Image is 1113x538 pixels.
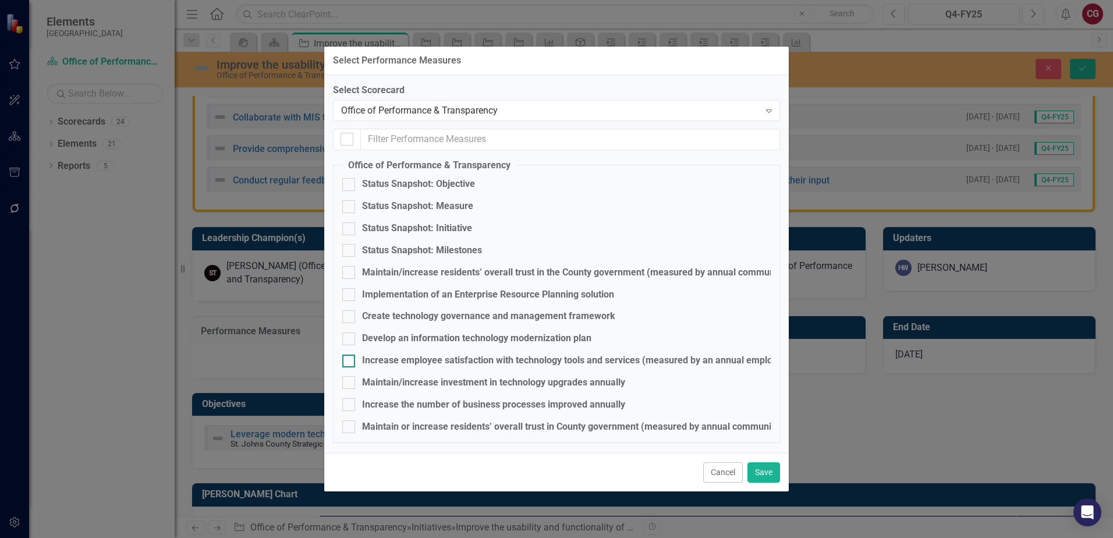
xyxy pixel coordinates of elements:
[360,129,780,150] input: Filter Performance Measures
[362,398,625,412] div: Increase the number of business processes improved annually
[362,354,877,367] div: Increase employee satisfaction with technology tools and services (measured by an annual employee...
[362,222,472,235] div: Status Snapshot: Initiative
[333,84,780,97] label: Select Scorecard
[362,310,615,323] div: Create technology governance and management framework
[703,462,743,483] button: Cancel
[362,420,813,434] div: Maintain or increase residents’ overall trust in County government (measured by annual community ...
[333,55,461,66] div: Select Performance Measures
[362,332,591,345] div: Develop an information technology modernization plan
[362,376,625,390] div: Maintain/increase investment in technology upgrades annually
[1073,498,1101,526] div: Open Intercom Messenger
[362,288,614,302] div: Implementation of an Enterprise Resource Planning solution
[362,244,482,257] div: Status Snapshot: Milestones
[362,200,473,213] div: Status Snapshot: Measure
[341,104,760,117] div: Office of Performance & Transparency
[362,266,818,279] div: Maintain/increase residents’ overall trust in the County government (measured by annual community...
[747,462,780,483] button: Save
[362,178,475,191] div: Status Snapshot: Objective
[342,159,516,172] legend: Office of Performance & Transparency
